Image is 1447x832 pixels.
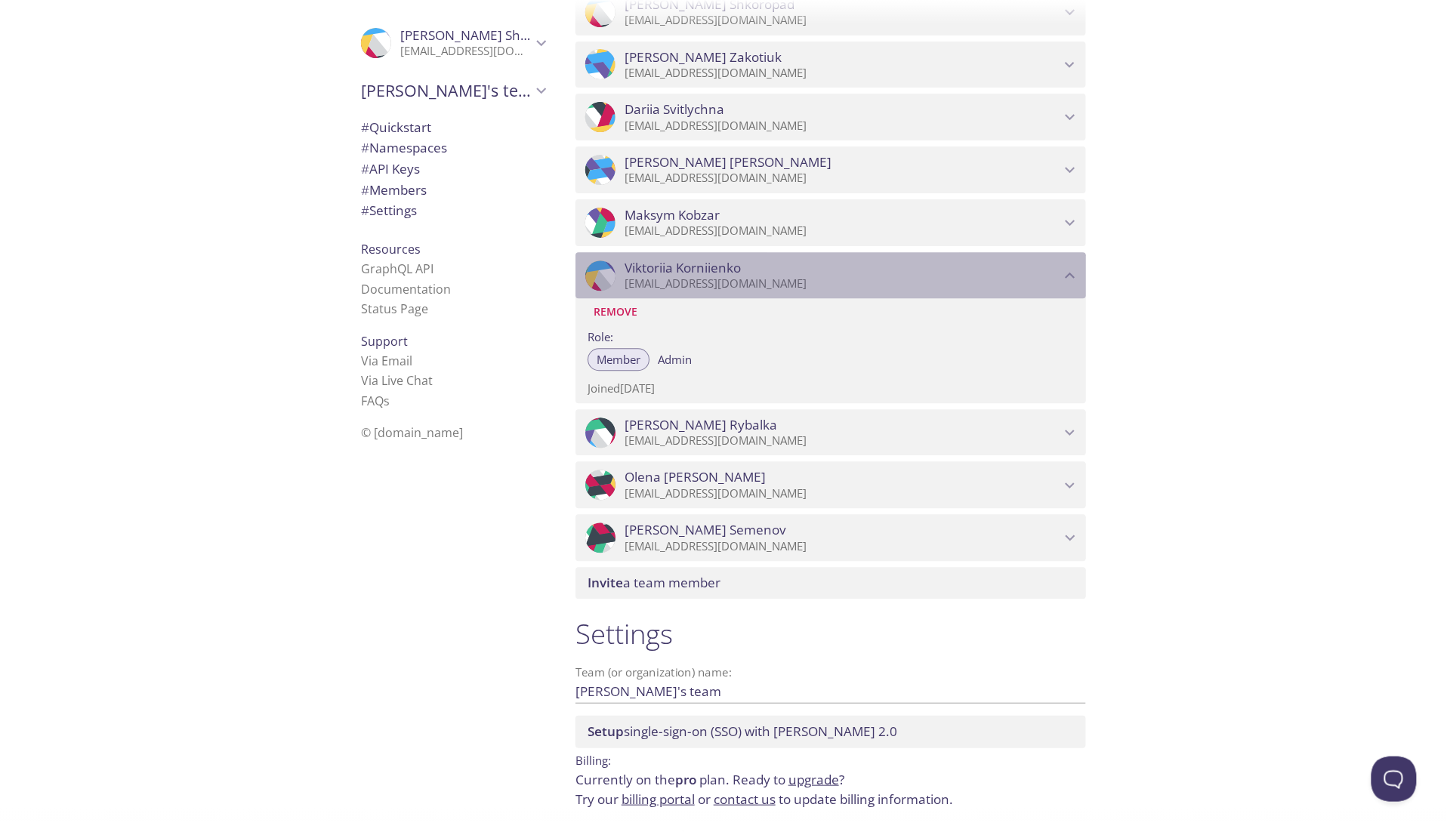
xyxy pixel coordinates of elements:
span: Setup [588,723,624,740]
div: Dariia Svitlychna [575,94,1086,140]
span: # [361,181,369,199]
span: Ready to ? [733,771,844,788]
p: Billing: [575,748,1086,770]
div: Team Settings [349,200,557,221]
span: [PERSON_NAME] [PERSON_NAME] [625,154,831,171]
div: Invite a team member [575,567,1086,599]
span: # [361,139,369,156]
div: Setup SSO [575,716,1086,747]
p: Currently on the plan. [575,770,1086,809]
div: Quickstart [349,117,557,138]
p: [EMAIL_ADDRESS][DOMAIN_NAME] [625,66,1060,81]
p: [EMAIL_ADDRESS][DOMAIN_NAME] [625,433,1060,448]
span: [PERSON_NAME] Shkoropad [400,26,570,44]
a: Documentation [361,281,451,297]
div: Evolv's team [349,71,557,110]
div: API Keys [349,159,557,180]
span: Remove [594,303,637,321]
a: Via Live Chat [361,372,433,389]
span: Resources [361,241,421,257]
label: Role: [588,325,1074,347]
div: Namespaces [349,137,557,159]
p: [EMAIL_ADDRESS][DOMAIN_NAME] [625,276,1060,291]
div: Viktoriia Korniienko [575,252,1086,299]
iframe: Help Scout Beacon - Open [1371,757,1417,802]
div: Olga Mazur [575,146,1086,193]
h1: Settings [575,617,1086,651]
div: Olena Shafran [575,461,1086,508]
div: Maryana Shkoropad [349,18,557,68]
a: Via Email [361,353,412,369]
div: Iryna Zakotiuk [575,42,1086,88]
span: Members [361,181,427,199]
div: Members [349,180,557,201]
p: Joined [DATE] [588,381,1074,396]
span: # [361,202,369,219]
span: single-sign-on (SSO) with [PERSON_NAME] 2.0 [588,723,897,740]
span: pro [675,771,696,788]
span: [PERSON_NAME]'s team [361,80,532,101]
p: [EMAIL_ADDRESS][DOMAIN_NAME] [625,486,1060,501]
div: Maksym Kobzar [575,199,1086,246]
p: [EMAIL_ADDRESS][DOMAIN_NAME] [400,44,532,59]
span: Olena [PERSON_NAME] [625,469,766,485]
p: [EMAIL_ADDRESS][DOMAIN_NAME] [625,171,1060,186]
span: © [DOMAIN_NAME] [361,424,463,441]
a: billing portal [622,790,695,808]
button: Admin [649,348,701,371]
a: FAQ [361,393,390,409]
div: Anna Rybalka [575,409,1086,456]
span: Quickstart [361,119,431,136]
span: Dariia Svitlychna [625,101,724,118]
button: Remove [588,300,643,324]
span: API Keys [361,160,420,177]
span: a team member [588,574,720,591]
a: contact us [714,790,776,808]
p: [EMAIL_ADDRESS][DOMAIN_NAME] [625,539,1060,554]
span: [PERSON_NAME] Zakotiuk [625,49,782,66]
span: Namespaces [361,139,447,156]
p: [EMAIL_ADDRESS][DOMAIN_NAME] [625,119,1060,134]
span: # [361,119,369,136]
a: Status Page [361,300,428,317]
span: s [384,393,390,409]
span: Settings [361,202,417,219]
button: Member [588,348,649,371]
span: Viktoriia Korniienko [625,260,741,276]
span: Maksym Kobzar [625,207,720,223]
span: [PERSON_NAME] Rybalka [625,417,777,433]
div: Vitaliy Semenov [575,514,1086,561]
span: [PERSON_NAME] Semenov [625,522,786,538]
span: Support [361,333,408,350]
p: [EMAIL_ADDRESS][DOMAIN_NAME] [625,223,1060,239]
a: GraphQL API [361,260,433,277]
span: Invite [588,574,623,591]
label: Team (or organization) name: [575,667,733,678]
a: upgrade [788,771,839,788]
span: # [361,160,369,177]
span: Try our or to update billing information. [575,790,953,808]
